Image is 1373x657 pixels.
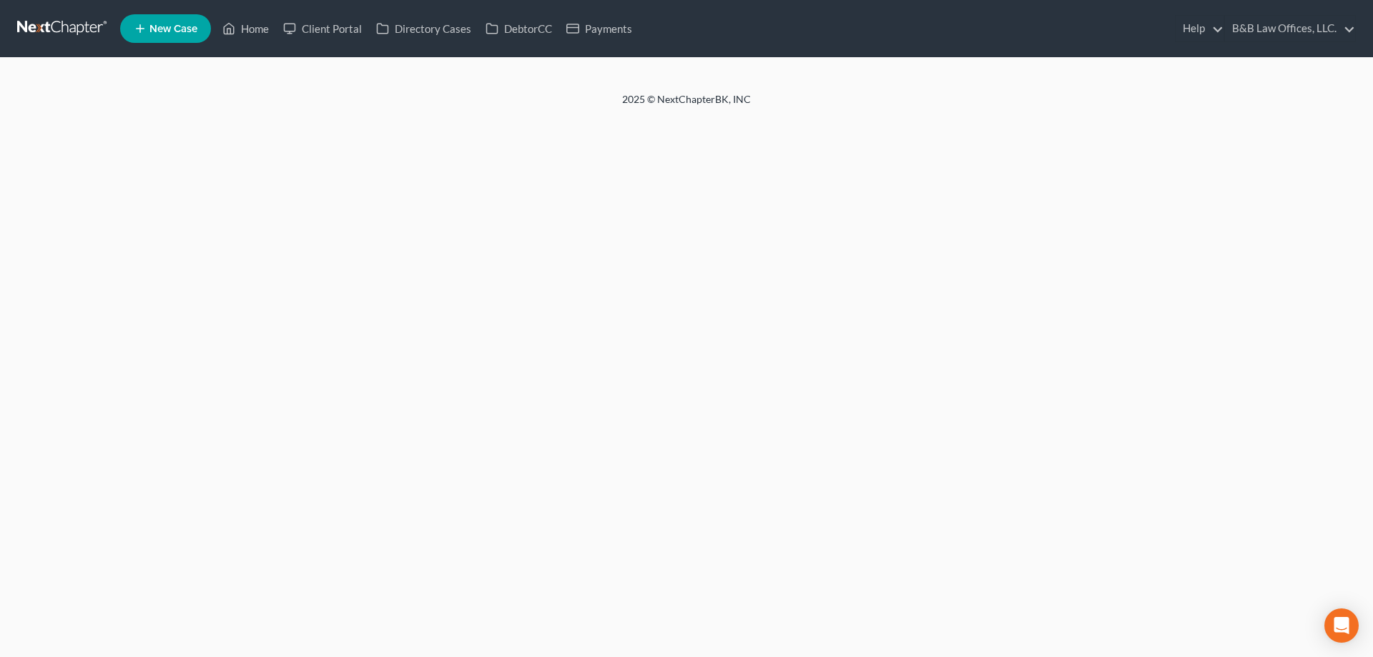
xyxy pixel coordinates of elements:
a: Payments [559,16,639,41]
a: Home [215,16,276,41]
div: Open Intercom Messenger [1324,608,1359,643]
div: 2025 © NextChapterBK, INC [279,92,1094,118]
a: Directory Cases [369,16,478,41]
a: Client Portal [276,16,369,41]
a: B&B Law Offices, LLC. [1225,16,1355,41]
new-legal-case-button: New Case [120,14,211,43]
a: Help [1176,16,1224,41]
a: DebtorCC [478,16,559,41]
